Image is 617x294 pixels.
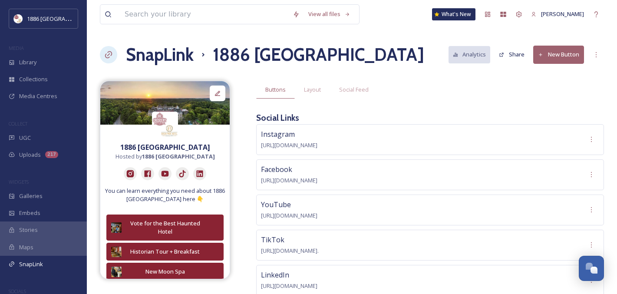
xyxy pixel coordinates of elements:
span: WIDGETS [9,178,29,185]
a: What's New [432,8,475,20]
img: f0ce1a1c-b94a-40f4-8a4d-0043fb66d3ed.jpg [111,267,122,277]
button: Historian Tour + Breakfast [106,243,224,261]
img: 5a1beda0-4b4f-478c-b606-889d8cdf35fc.jpg [100,81,230,125]
span: [URL][DOMAIN_NAME] [261,176,317,184]
span: COLLECT [9,120,27,127]
strong: 1886 [GEOGRAPHIC_DATA] [142,152,215,160]
span: Media Centres [19,92,57,100]
span: Buttons [265,86,286,94]
strong: 1886 [GEOGRAPHIC_DATA] [120,142,210,152]
img: logos.png [152,112,178,138]
span: [URL][DOMAIN_NAME] [261,141,317,149]
span: Social Feed [339,86,369,94]
input: Search your library [120,5,288,24]
button: New Button [533,46,584,63]
img: 056a5d0d-3c7e-4647-b89e-59d71465fc58.jpg [111,247,122,257]
span: Embeds [19,209,40,217]
button: Share [495,46,529,63]
a: [PERSON_NAME] [527,6,588,23]
div: 217 [45,151,58,158]
div: Historian Tour + Breakfast [126,248,204,256]
span: Hosted by [115,152,215,161]
span: [URL][DOMAIN_NAME]. [261,247,319,254]
span: [URL][DOMAIN_NAME] [261,282,317,290]
span: LinkedIn [261,270,289,280]
a: View all files [304,6,355,23]
img: logos.png [14,14,23,23]
button: Open Chat [579,256,604,281]
div: Vote for the Best Haunted Hotel [126,219,204,236]
span: Library [19,58,36,66]
h3: Social Links [256,112,299,124]
img: 66e33e28-6b4a-4aff-8a1a-f7f51463c4d6.jpg [111,222,122,233]
span: Uploads [19,151,41,159]
a: SnapLink [126,42,194,68]
div: New Moon Spa [126,268,204,276]
span: Galleries [19,192,43,200]
span: Collections [19,75,48,83]
span: Instagram [261,129,295,139]
span: MEDIA [9,45,24,51]
span: Maps [19,243,33,251]
span: [PERSON_NAME] [541,10,584,18]
span: 1886 [GEOGRAPHIC_DATA] [27,14,96,23]
span: SnapLink [19,260,43,268]
button: Analytics [449,46,491,63]
button: New Moon Spa [106,263,224,281]
span: UGC [19,134,31,142]
span: YouTube [261,200,291,209]
span: Layout [304,86,321,94]
span: You can learn everything you need about 1886 [GEOGRAPHIC_DATA] here 👇 [105,187,225,203]
h1: 1886 [GEOGRAPHIC_DATA] [213,42,424,68]
button: Vote for the Best Haunted Hotel [106,215,224,241]
a: Analytics [449,46,495,63]
span: TikTok [261,235,284,244]
span: Stories [19,226,38,234]
span: Facebook [261,165,292,174]
span: [URL][DOMAIN_NAME] [261,211,317,219]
